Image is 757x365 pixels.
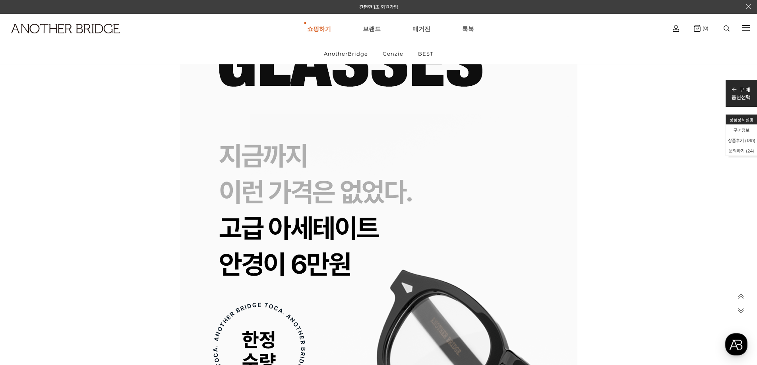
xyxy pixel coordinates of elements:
img: cart [694,25,701,32]
a: 홈 [2,252,52,272]
a: 대화 [52,252,103,272]
a: (0) [694,25,709,32]
img: logo [11,24,120,33]
p: 구 매 [732,86,751,93]
span: 설정 [123,264,132,270]
a: 룩북 [462,14,474,43]
a: BEST [411,43,440,64]
a: 간편한 1초 회원가입 [359,4,398,10]
img: cart [673,25,679,32]
a: 브랜드 [363,14,381,43]
span: 홈 [25,264,30,270]
a: 매거진 [412,14,430,43]
a: 설정 [103,252,153,272]
a: AnotherBridge [317,43,375,64]
a: Genzie [376,43,410,64]
img: search [724,25,730,31]
a: logo [4,24,118,53]
p: 옵션선택 [732,93,751,101]
span: 180 [747,138,754,143]
a: 쇼핑하기 [307,14,331,43]
span: (0) [701,25,709,31]
span: 대화 [73,264,82,270]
